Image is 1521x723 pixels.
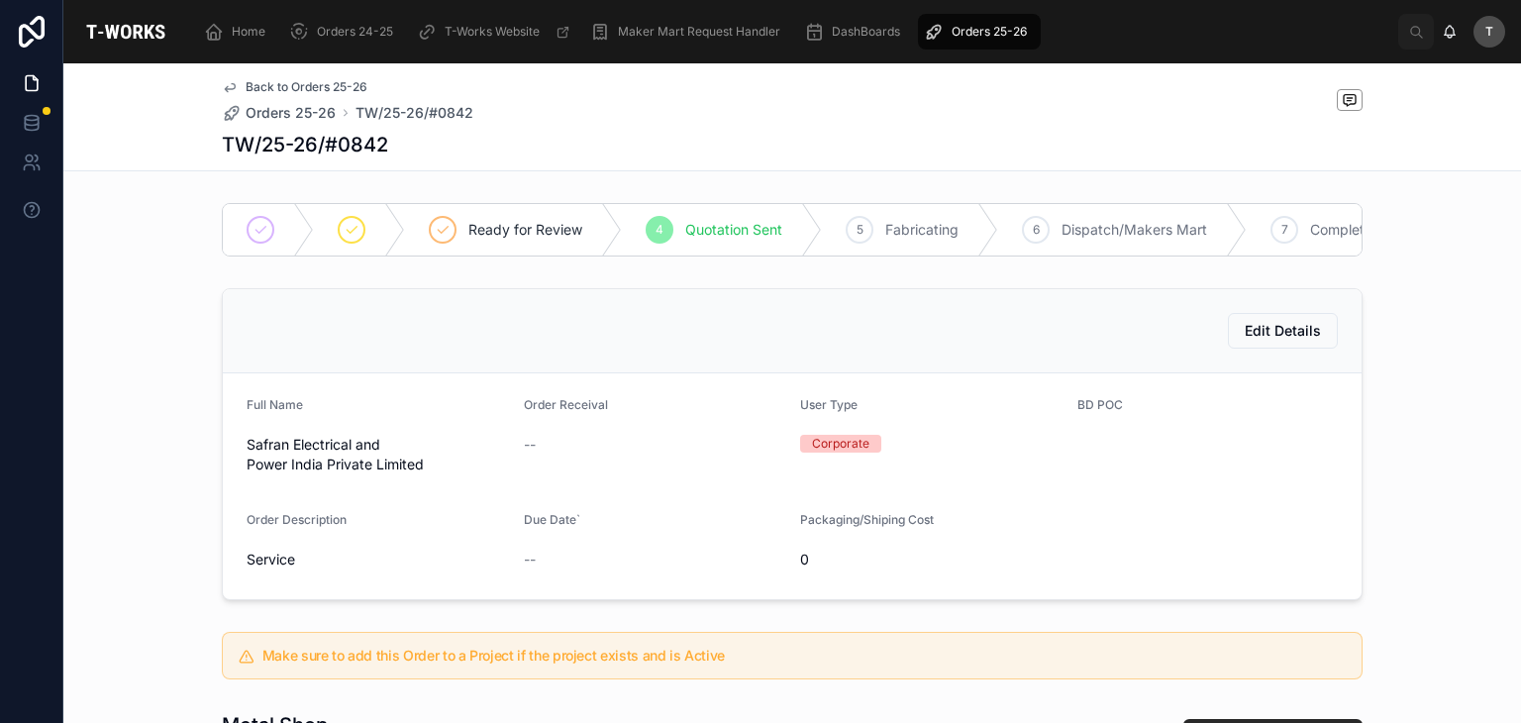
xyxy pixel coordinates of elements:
span: Ready for Review [468,220,582,240]
span: Fabricating [885,220,959,240]
span: T-Works Website [445,24,540,40]
span: 7 [1281,222,1288,238]
span: Order Description [247,512,347,527]
span: Maker Mart Request Handler [618,24,780,40]
img: App logo [79,16,172,48]
span: Packaging/Shiping Cost [800,512,934,527]
span: 5 [857,222,863,238]
h5: Make sure to add this Order to a Project if the project exists and is Active [262,649,1346,663]
span: Full Name [247,397,303,412]
a: Orders 24-25 [283,14,407,50]
a: TW/25-26/#0842 [355,103,473,123]
span: Safran Electrical and Power India Private Limited [247,435,508,474]
span: Home [232,24,265,40]
a: T-Works Website [411,14,580,50]
div: scrollable content [188,10,1398,53]
span: 0 [800,550,1062,569]
span: Back to Orders 25-26 [246,79,367,95]
span: Orders 25-26 [952,24,1027,40]
span: Service [247,550,508,569]
a: Home [198,14,279,50]
span: DashBoards [832,24,900,40]
span: Complete [1310,220,1372,240]
span: -- [524,550,536,569]
div: Corporate [812,435,869,453]
span: BD POC [1077,397,1123,412]
a: Maker Mart Request Handler [584,14,794,50]
button: Edit Details [1228,313,1338,349]
a: Orders 25-26 [918,14,1041,50]
span: 6 [1033,222,1040,238]
span: Orders 25-26 [246,103,336,123]
a: Orders 25-26 [222,103,336,123]
a: Back to Orders 25-26 [222,79,367,95]
span: Dispatch/Makers Mart [1062,220,1207,240]
span: -- [524,435,536,455]
span: Due Date` [524,512,580,527]
span: Quotation Sent [685,220,782,240]
span: T [1485,24,1493,40]
span: Orders 24-25 [317,24,393,40]
span: Order Receival [524,397,608,412]
h1: TW/25-26/#0842 [222,131,388,158]
a: DashBoards [798,14,914,50]
span: Edit Details [1245,321,1321,341]
span: User Type [800,397,858,412]
span: 4 [656,222,663,238]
